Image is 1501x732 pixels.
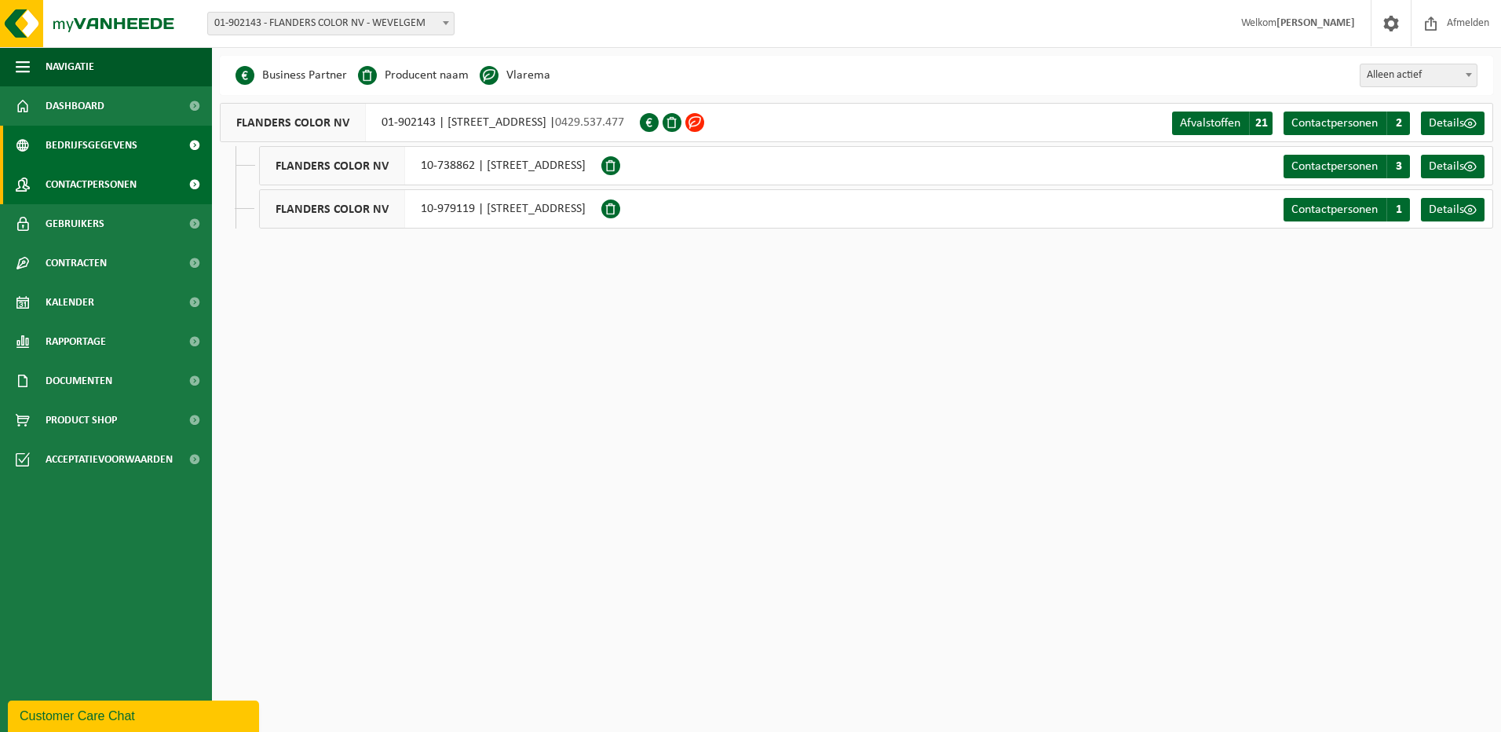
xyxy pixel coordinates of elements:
[1421,155,1485,178] a: Details
[260,190,405,228] span: FLANDERS COLOR NV
[555,116,624,129] span: 0429.537.477
[1360,64,1477,87] span: Alleen actief
[358,64,469,87] li: Producent naam
[1421,198,1485,221] a: Details
[46,243,107,283] span: Contracten
[259,189,601,229] div: 10-979119 | [STREET_ADDRESS]
[46,86,104,126] span: Dashboard
[221,104,366,141] span: FLANDERS COLOR NV
[220,103,640,142] div: 01-902143 | [STREET_ADDRESS] |
[1429,203,1464,216] span: Details
[8,697,262,732] iframe: chat widget
[46,322,106,361] span: Rapportage
[207,12,455,35] span: 01-902143 - FLANDERS COLOR NV - WEVELGEM
[1291,117,1378,130] span: Contactpersonen
[46,283,94,322] span: Kalender
[236,64,347,87] li: Business Partner
[259,146,601,185] div: 10-738862 | [STREET_ADDRESS]
[46,361,112,401] span: Documenten
[46,401,117,440] span: Product Shop
[1386,198,1410,221] span: 1
[260,147,405,185] span: FLANDERS COLOR NV
[1291,160,1378,173] span: Contactpersonen
[208,13,454,35] span: 01-902143 - FLANDERS COLOR NV - WEVELGEM
[480,64,550,87] li: Vlarema
[1291,203,1378,216] span: Contactpersonen
[1429,117,1464,130] span: Details
[46,47,94,86] span: Navigatie
[46,204,104,243] span: Gebruikers
[1429,160,1464,173] span: Details
[1386,112,1410,135] span: 2
[1421,112,1485,135] a: Details
[1249,112,1273,135] span: 21
[1360,64,1477,86] span: Alleen actief
[1386,155,1410,178] span: 3
[46,165,137,204] span: Contactpersonen
[1284,198,1410,221] a: Contactpersonen 1
[46,126,137,165] span: Bedrijfsgegevens
[1276,17,1355,29] strong: [PERSON_NAME]
[1172,112,1273,135] a: Afvalstoffen 21
[1284,155,1410,178] a: Contactpersonen 3
[1284,112,1410,135] a: Contactpersonen 2
[46,440,173,479] span: Acceptatievoorwaarden
[1180,117,1240,130] span: Afvalstoffen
